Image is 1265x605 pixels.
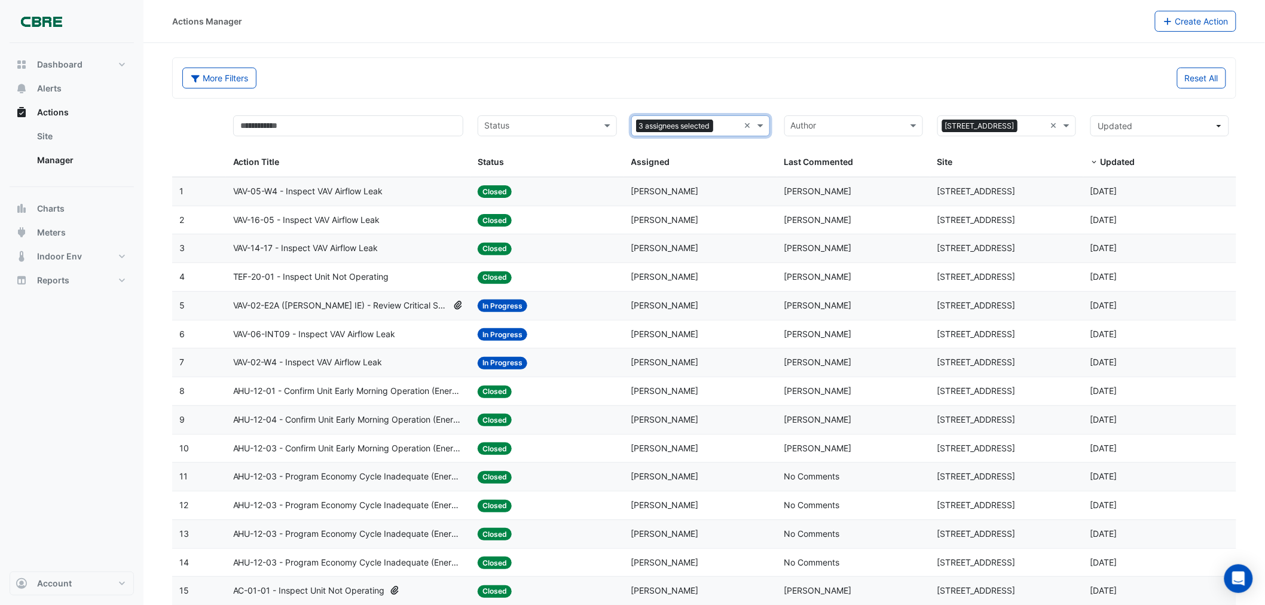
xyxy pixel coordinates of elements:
[27,148,134,172] a: Manager
[179,357,184,367] span: 7
[233,470,464,484] span: AHU-12-03 - Program Economy Cycle Inadequate (Energy Saving)
[10,268,134,292] button: Reports
[233,185,383,198] span: VAV-05-W4 - Inspect VAV Airflow Leak
[179,585,189,595] span: 15
[784,471,840,481] span: No Comments
[937,271,1016,282] span: [STREET_ADDRESS]
[1224,564,1253,593] div: Open Intercom Messenger
[37,59,82,71] span: Dashboard
[179,300,185,310] span: 5
[631,386,699,396] span: [PERSON_NAME]
[233,556,464,570] span: AHU-12-03 - Program Economy Cycle Inadequate (Energy Saving)
[478,386,512,398] span: Closed
[942,120,1017,133] span: [STREET_ADDRESS]
[937,300,1016,310] span: [STREET_ADDRESS]
[1090,186,1117,196] span: 2025-09-30T11:41:15.698
[1090,471,1117,481] span: 2025-09-09T16:14:20.038
[16,274,27,286] app-icon: Reports
[631,500,699,510] span: [PERSON_NAME]
[1090,528,1117,539] span: 2025-09-09T16:14:14.440
[784,186,852,196] span: [PERSON_NAME]
[784,357,852,367] span: [PERSON_NAME]
[631,528,699,539] span: [PERSON_NAME]
[233,584,385,598] span: AC-01-01 - Inspect Unit Not Operating
[631,271,699,282] span: [PERSON_NAME]
[1090,300,1117,310] span: 2025-09-30T11:21:11.451
[179,414,185,424] span: 9
[1101,157,1135,167] span: Updated
[1050,119,1061,133] span: Clear
[1090,329,1117,339] span: 2025-09-22T09:02:32.516
[937,243,1016,253] span: [STREET_ADDRESS]
[1090,386,1117,396] span: 2025-09-11T15:23:33.759
[784,300,852,310] span: [PERSON_NAME]
[744,119,754,133] span: Clear
[784,414,852,424] span: [PERSON_NAME]
[636,120,713,133] span: 3 assignees selected
[478,271,512,284] span: Closed
[478,557,512,569] span: Closed
[1090,500,1117,510] span: 2025-09-09T16:14:17.193
[37,82,62,94] span: Alerts
[784,157,854,167] span: Last Commented
[937,186,1016,196] span: [STREET_ADDRESS]
[179,557,189,567] span: 14
[233,299,448,313] span: VAV-02-E2A ([PERSON_NAME] IE) - Review Critical Sensor Outside Range
[937,500,1016,510] span: [STREET_ADDRESS]
[478,300,527,312] span: In Progress
[16,227,27,239] app-icon: Meters
[16,82,27,94] app-icon: Alerts
[179,215,184,225] span: 2
[10,245,134,268] button: Indoor Env
[233,157,280,167] span: Action Title
[478,214,512,227] span: Closed
[233,384,464,398] span: AHU-12-01 - Confirm Unit Early Morning Operation (Energy Saving)
[233,213,380,227] span: VAV-16-05 - Inspect VAV Airflow Leak
[37,227,66,239] span: Meters
[182,68,256,88] button: More Filters
[784,271,852,282] span: [PERSON_NAME]
[37,274,69,286] span: Reports
[1177,68,1226,88] button: Reset All
[937,443,1016,453] span: [STREET_ADDRESS]
[179,243,185,253] span: 3
[631,243,699,253] span: [PERSON_NAME]
[10,124,134,177] div: Actions
[784,443,852,453] span: [PERSON_NAME]
[10,221,134,245] button: Meters
[478,442,512,455] span: Closed
[16,59,27,71] app-icon: Dashboard
[1090,443,1117,453] span: 2025-09-11T15:22:52.968
[233,328,396,341] span: VAV-06-INT09 - Inspect VAV Airflow Leak
[16,203,27,215] app-icon: Charts
[937,414,1016,424] span: [STREET_ADDRESS]
[784,500,840,510] span: No Comments
[784,557,840,567] span: No Comments
[10,77,134,100] button: Alerts
[937,329,1016,339] span: [STREET_ADDRESS]
[478,328,527,341] span: In Progress
[37,577,72,589] span: Account
[233,270,389,284] span: TEF-20-01 - Inspect Unit Not Operating
[27,124,134,148] a: Site
[179,528,189,539] span: 13
[179,500,188,510] span: 12
[10,197,134,221] button: Charts
[937,157,953,167] span: Site
[937,357,1016,367] span: [STREET_ADDRESS]
[37,203,65,215] span: Charts
[1155,11,1237,32] button: Create Action
[784,243,852,253] span: [PERSON_NAME]
[631,300,699,310] span: [PERSON_NAME]
[631,471,699,481] span: [PERSON_NAME]
[478,585,512,598] span: Closed
[10,53,134,77] button: Dashboard
[1090,243,1117,253] span: 2025-09-30T11:40:57.898
[937,528,1016,539] span: [STREET_ADDRESS]
[631,357,699,367] span: [PERSON_NAME]
[179,186,184,196] span: 1
[233,242,378,255] span: VAV-14-17 - Inspect VAV Airflow Leak
[631,157,670,167] span: Assigned
[937,471,1016,481] span: [STREET_ADDRESS]
[784,386,852,396] span: [PERSON_NAME]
